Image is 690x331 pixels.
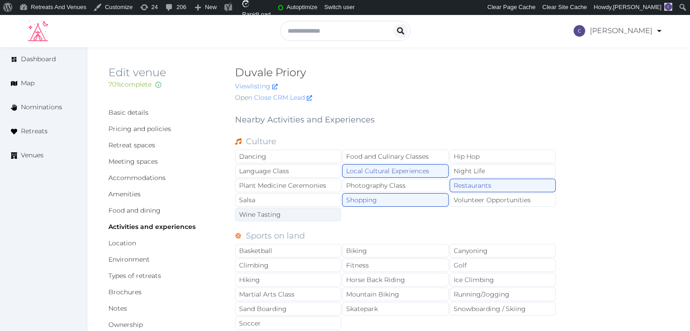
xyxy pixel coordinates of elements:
[235,93,252,102] span: Open
[246,135,276,150] label: Culture
[235,287,341,301] div: Martial Arts Class
[342,179,448,192] div: Photography Class
[235,113,375,126] label: Nearby Activities and Experiences
[573,18,663,44] a: [PERSON_NAME]
[108,206,161,214] a: Food and dining
[450,287,556,301] div: Running/Jogging
[342,302,448,316] div: Skatepark
[108,239,136,247] a: Location
[21,151,44,160] span: Venues
[235,258,341,272] div: Climbing
[235,273,341,287] div: Hiking
[108,190,141,198] a: Amenities
[342,244,448,258] div: Biking
[235,164,341,178] div: Language Class
[254,93,312,102] a: Close CRM Lead
[542,4,587,10] span: Clear Site Cache
[108,288,142,296] a: Brochures
[108,125,171,133] a: Pricing and policies
[246,229,305,244] label: Sports on land
[21,54,56,64] span: Dashboard
[450,164,556,178] div: Night Life
[235,150,341,163] div: Dancing
[235,208,341,221] div: Wine Tasting
[487,4,535,10] span: Clear Page Cache
[342,193,448,207] div: Shopping
[450,193,556,207] div: Volunteer Opportunities
[108,157,158,165] a: Meeting spaces
[108,65,220,80] h2: Edit venue
[108,321,143,329] a: Ownership
[108,174,166,182] a: Accommodations
[235,316,341,330] div: Soccer
[108,272,161,280] a: Types of retreats
[450,244,556,258] div: Canyoning
[108,108,148,117] a: Basic details
[21,102,62,112] span: Nominations
[450,258,556,272] div: Golf
[450,302,556,316] div: Snowboarding / Skiing
[21,78,34,88] span: Map
[342,258,448,272] div: Fitness
[235,179,341,192] div: Plant Medicine Ceremonies
[342,287,448,301] div: Mountain Biking
[342,273,448,287] div: Horse Back Riding
[342,164,448,178] div: Local Cultural Experiences
[108,80,152,88] span: 70 % complete
[108,304,127,312] a: Notes
[235,65,557,80] h2: Duvale Priory
[108,223,196,231] a: Activities and experiences
[235,244,341,258] div: Basketball
[108,255,150,263] a: Environment
[108,141,155,149] a: Retreat spaces
[450,273,556,287] div: Ice Climbing
[235,82,278,90] a: Viewlisting
[235,302,341,316] div: Sand Boarding
[235,193,341,207] div: Salsa
[450,179,556,192] div: Restaurants
[21,127,48,136] span: Retreats
[450,150,556,163] div: Hip Hop
[342,150,448,163] div: Food and Culinary Classes
[613,4,661,10] span: [PERSON_NAME]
